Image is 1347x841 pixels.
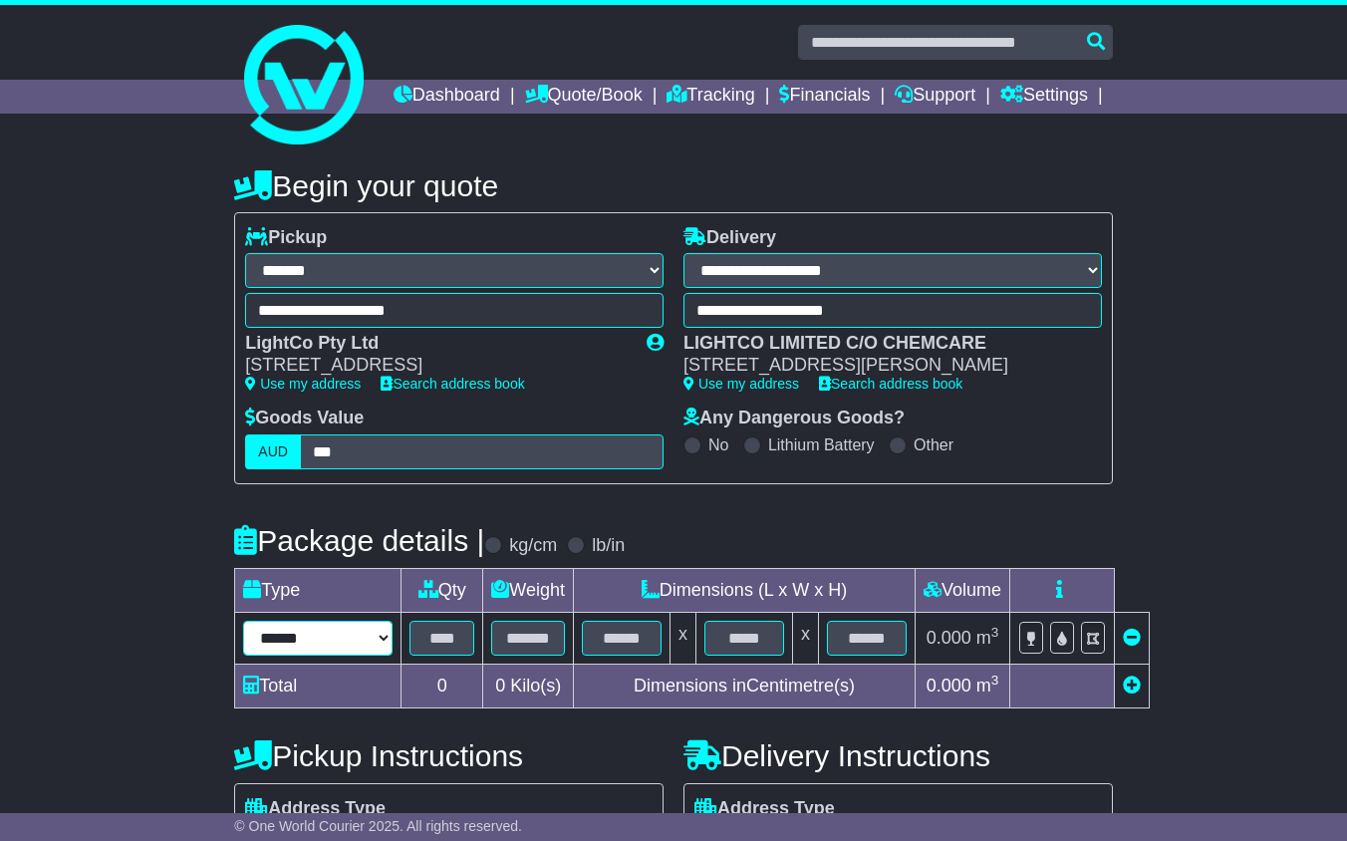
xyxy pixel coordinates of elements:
[525,80,643,114] a: Quote/Book
[683,408,905,429] label: Any Dangerous Goods?
[245,434,301,469] label: AUD
[927,628,971,648] span: 0.000
[667,80,754,114] a: Tracking
[671,612,696,664] td: x
[234,169,1112,202] h4: Begin your quote
[694,798,835,820] label: Address Type
[683,227,776,249] label: Delivery
[779,80,870,114] a: Financials
[245,227,327,249] label: Pickup
[574,664,916,707] td: Dimensions in Centimetre(s)
[683,376,799,392] a: Use my address
[235,664,402,707] td: Total
[1123,676,1141,696] a: Add new item
[234,524,484,557] h4: Package details |
[916,568,1010,612] td: Volume
[1123,628,1141,648] a: Remove this item
[402,664,483,707] td: 0
[927,676,971,696] span: 0.000
[394,80,500,114] a: Dashboard
[683,739,1113,772] h4: Delivery Instructions
[976,628,999,648] span: m
[483,568,574,612] td: Weight
[245,798,386,820] label: Address Type
[509,535,557,557] label: kg/cm
[402,568,483,612] td: Qty
[381,376,524,392] a: Search address book
[234,739,664,772] h4: Pickup Instructions
[245,333,627,355] div: LightCo Pty Ltd
[483,664,574,707] td: Kilo(s)
[914,435,953,454] label: Other
[495,676,505,696] span: 0
[991,625,999,640] sup: 3
[234,818,522,834] span: © One World Courier 2025. All rights reserved.
[819,376,962,392] a: Search address book
[683,333,1082,355] div: LIGHTCO LIMITED C/O CHEMCARE
[768,435,875,454] label: Lithium Battery
[793,612,819,664] td: x
[708,435,728,454] label: No
[976,676,999,696] span: m
[245,376,361,392] a: Use my address
[245,408,364,429] label: Goods Value
[235,568,402,612] td: Type
[991,673,999,688] sup: 3
[1000,80,1088,114] a: Settings
[683,355,1082,377] div: [STREET_ADDRESS][PERSON_NAME]
[592,535,625,557] label: lb/in
[574,568,916,612] td: Dimensions (L x W x H)
[245,355,627,377] div: [STREET_ADDRESS]
[895,80,975,114] a: Support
